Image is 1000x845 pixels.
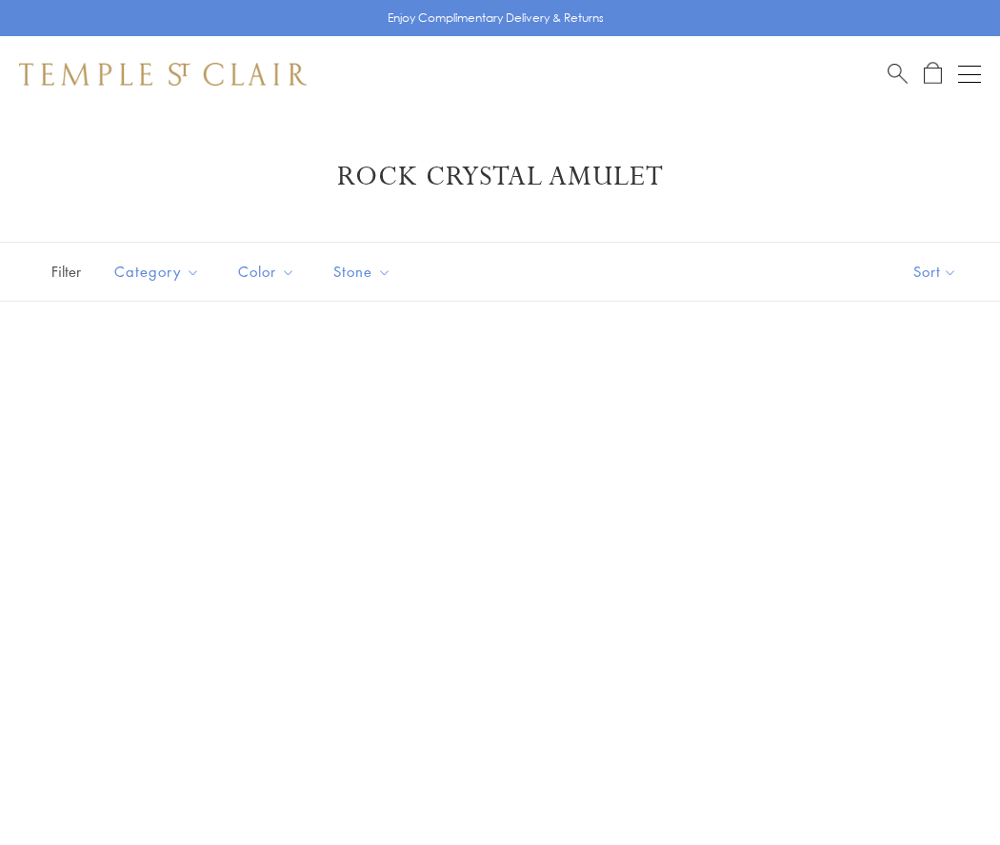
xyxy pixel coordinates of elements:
[229,260,310,284] span: Color
[100,250,214,293] button: Category
[924,62,942,86] a: Open Shopping Bag
[19,63,307,86] img: Temple St. Clair
[105,260,214,284] span: Category
[870,243,1000,301] button: Show sort by
[958,63,981,86] button: Open navigation
[388,9,604,28] p: Enjoy Complimentary Delivery & Returns
[224,250,310,293] button: Color
[319,250,406,293] button: Stone
[888,62,908,86] a: Search
[48,160,952,194] h1: Rock Crystal Amulet
[324,260,406,284] span: Stone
